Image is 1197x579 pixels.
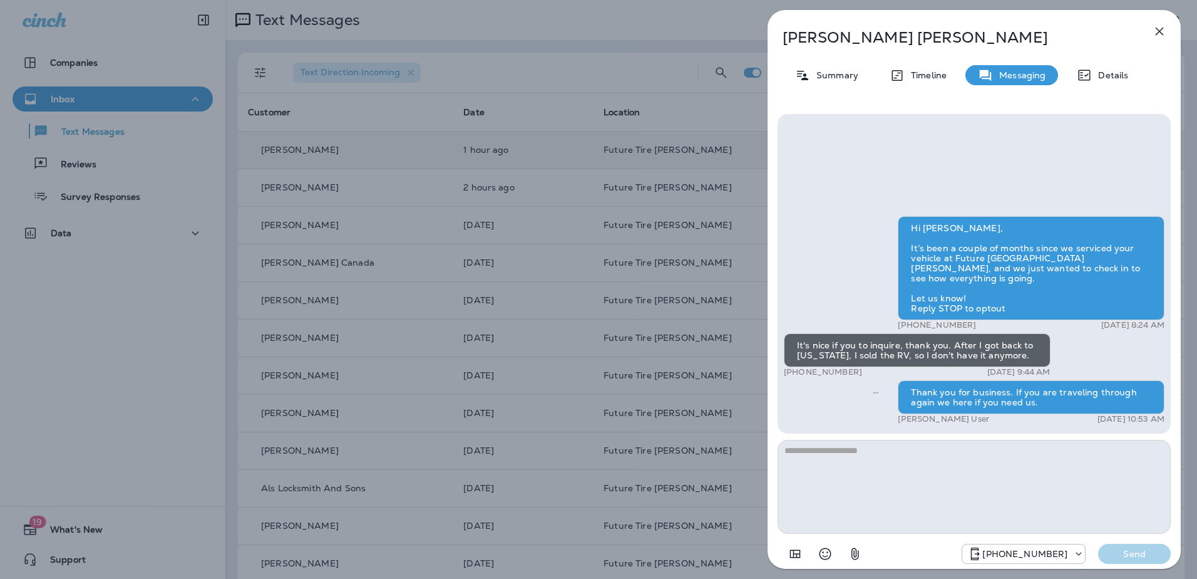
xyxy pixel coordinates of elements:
[784,333,1051,367] div: It's nice if you to inquire, thank you. After I got back to [US_STATE], I sold the RV, so I don't...
[1097,414,1164,424] p: [DATE] 10:53 AM
[898,414,989,424] p: [PERSON_NAME] User
[1101,320,1164,330] p: [DATE] 8:24 AM
[898,380,1164,414] div: Thank you for business. If you are traveling through again we here if you need us.
[993,70,1045,80] p: Messaging
[784,367,862,377] p: [PHONE_NUMBER]
[783,29,1124,46] p: [PERSON_NAME] [PERSON_NAME]
[810,70,858,80] p: Summary
[783,541,808,566] button: Add in a premade template
[873,386,879,397] span: Sent
[1092,70,1128,80] p: Details
[813,541,838,566] button: Select an emoji
[982,549,1067,559] p: [PHONE_NUMBER]
[987,367,1051,377] p: [DATE] 9:44 AM
[905,70,947,80] p: Timeline
[898,216,1164,320] div: Hi [PERSON_NAME], It’s been a couple of months since we serviced your vehicle at Future [GEOGRAPH...
[898,320,976,330] p: [PHONE_NUMBER]
[962,546,1085,561] div: +1 (928) 232-1970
